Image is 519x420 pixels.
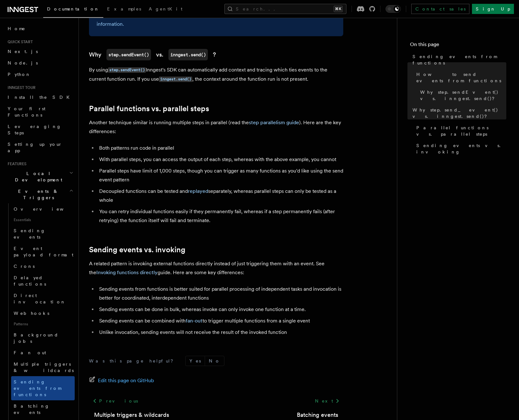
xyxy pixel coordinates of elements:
[5,69,75,80] a: Python
[311,395,343,407] a: Next
[11,243,75,261] a: Event payload format
[159,76,192,82] a: inngest.send()
[8,49,38,54] span: Next.js
[94,410,169,419] a: Multiple triggers & wildcards
[413,53,506,66] span: Sending events from functions
[410,104,506,122] a: Why step.send_event() vs. inngest.send()?
[89,104,209,113] a: Parallel functions vs. parallel steps
[96,269,158,275] a: Invoking functions directly
[11,290,75,308] a: Direct invocation
[5,46,75,57] a: Next.js
[410,41,506,51] h4: On this page
[97,155,343,164] li: With parallel steps, you can access the output of each step, whereas with the above example, you ...
[97,187,343,205] li: Decoupled functions can be tested and separately, whereas parallel steps can only be tested as a ...
[89,49,216,60] a: Whystep.sendEvent()vs.inngest.send()?
[98,376,154,385] span: Edit this page on GitHub
[5,161,26,166] span: Features
[89,65,343,84] p: By using Inngest's SDK can automatically add context and tracing which ties events to the current...
[11,400,75,418] a: Batching events
[5,121,75,139] a: Leveraging Steps
[43,2,103,18] a: Documentation
[89,376,154,385] a: Edit this page on GitHub
[418,86,506,104] a: Why step.sendEvent() vs. inngest.send()?
[8,106,45,118] span: Your first Functions
[103,2,145,17] a: Examples
[11,225,75,243] a: Sending events
[413,107,506,119] span: Why step.send_event() vs. inngest.send()?
[168,49,208,60] code: inngest.send()
[97,316,343,325] li: Sending events can be combined with to trigger multiple functions from a single event
[5,39,33,44] span: Quick start
[472,4,514,14] a: Sign Up
[5,170,69,183] span: Local Development
[97,166,343,184] li: Parallel steps have limit of 1,000 steps, though you can trigger as many functions as you'd like ...
[186,318,202,324] a: fan-out
[416,142,506,155] span: Sending events vs. invoking
[386,5,401,13] button: Toggle dark mode
[108,67,146,73] a: step.sendEvent()
[97,207,343,225] li: You can retry individual functions easily if they permanently fail, whereas if a step permanently...
[5,103,75,121] a: Your first Functions
[8,72,31,77] span: Python
[89,118,343,136] p: Another technique similar is running multiple steps in parallel (read the ). Here are the key dif...
[5,186,75,203] button: Events & Triggers
[5,188,69,201] span: Events & Triggers
[89,395,141,407] a: Previous
[14,362,74,373] span: Multiple triggers & wildcards
[5,23,75,34] a: Home
[5,168,75,186] button: Local Development
[14,332,58,344] span: Background jobs
[14,207,79,212] span: Overview
[5,85,36,90] span: Inngest tour
[14,293,66,304] span: Direct invocation
[11,347,75,358] a: Fan out
[97,144,343,152] li: Both patterns run code in parallel
[14,403,50,415] span: Batching events
[205,356,224,366] button: No
[297,410,338,419] a: Batching events
[89,259,343,277] p: A related pattern is invoking external functions directly instead of just triggering them with an...
[411,4,469,14] a: Contact sales
[188,188,208,194] a: replayed
[8,142,62,153] span: Setting up your app
[11,272,75,290] a: Delayed functions
[414,140,506,158] a: Sending events vs. invoking
[97,285,343,302] li: Sending events from functions is better suited for parallel processing of independent tasks and i...
[8,25,25,32] span: Home
[47,6,99,11] span: Documentation
[5,57,75,69] a: Node.js
[97,305,343,314] li: Sending events can be done in bulk, whereas invoke can only invoke one function at a time.
[11,358,75,376] a: Multiple triggers & wildcards
[8,60,38,65] span: Node.js
[89,245,185,254] a: Sending events vs. invoking
[11,261,75,272] a: Crons
[11,215,75,225] span: Essentials
[8,124,61,135] span: Leveraging Steps
[11,329,75,347] a: Background jobs
[11,203,75,215] a: Overview
[145,2,186,17] a: AgentKit
[416,71,506,84] span: How to send events from functions
[107,6,141,11] span: Examples
[414,122,506,140] a: Parallel functions vs. parallel steps
[416,125,506,137] span: Parallel functions vs. parallel steps
[11,376,75,400] a: Sending events from functions
[410,51,506,69] a: Sending events from functions
[186,356,205,366] button: Yes
[11,319,75,329] span: Patterns
[14,264,35,269] span: Crons
[14,350,46,355] span: Fan out
[224,4,346,14] button: Search...⌘K
[89,358,178,364] p: Was this page helpful?
[14,311,49,316] span: Webhooks
[249,119,299,125] a: step parallelism guide
[159,77,192,82] code: inngest.send()
[14,228,45,240] span: Sending events
[14,246,73,257] span: Event payload format
[5,91,75,103] a: Install the SDK
[8,95,73,100] span: Install the SDK
[97,328,343,337] li: Unlike invocation, sending events will not receive the result of the invoked function
[11,308,75,319] a: Webhooks
[14,275,46,287] span: Delayed functions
